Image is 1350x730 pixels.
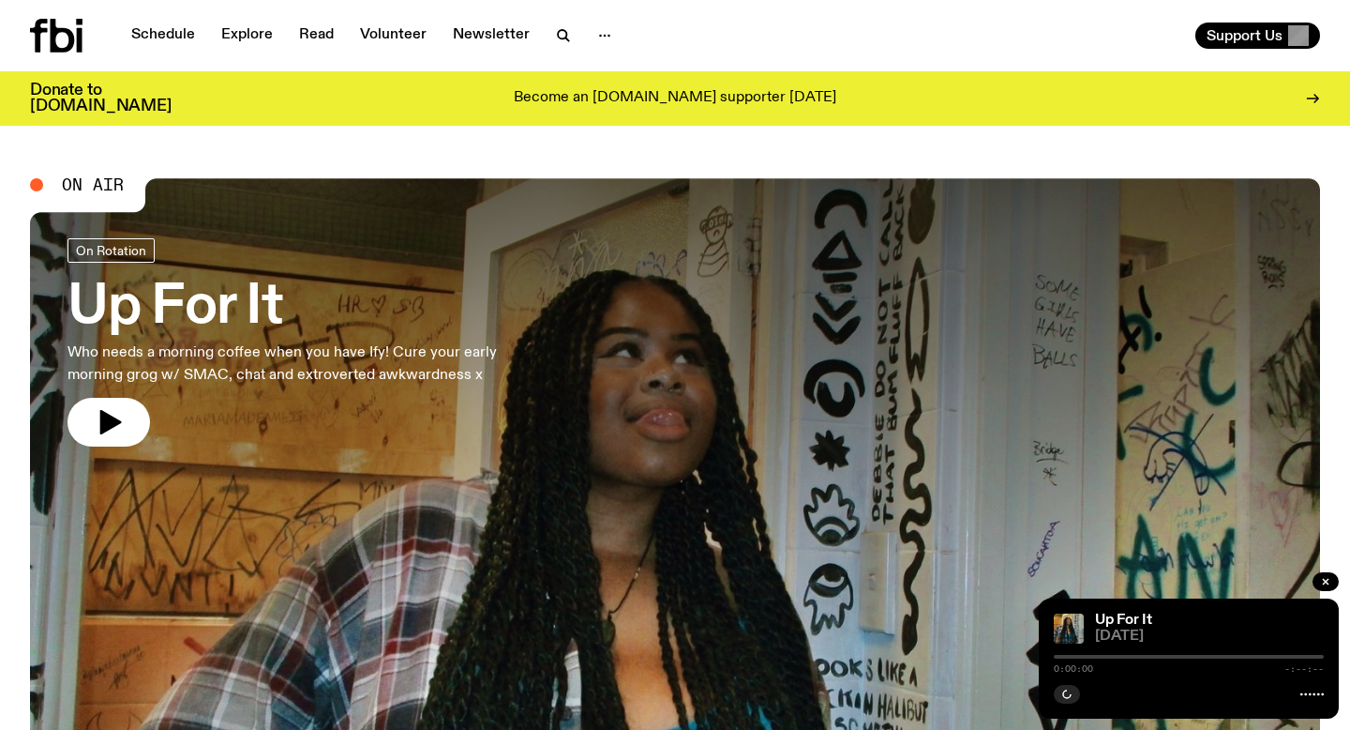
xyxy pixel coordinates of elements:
[1207,27,1282,44] span: Support Us
[76,243,146,257] span: On Rotation
[1284,664,1324,674] span: -:--:--
[514,90,836,107] p: Become an [DOMAIN_NAME] supporter [DATE]
[349,23,438,49] a: Volunteer
[62,176,124,193] span: On Air
[67,342,547,387] p: Who needs a morning coffee when you have Ify! Cure your early morning grog w/ SMAC, chat and extr...
[67,238,547,447] a: Up For ItWho needs a morning coffee when you have Ify! Cure your early morning grog w/ SMAC, chat...
[1195,23,1320,49] button: Support Us
[1095,630,1324,644] span: [DATE]
[1095,613,1152,628] a: Up For It
[30,83,172,114] h3: Donate to [DOMAIN_NAME]
[120,23,206,49] a: Schedule
[1054,664,1093,674] span: 0:00:00
[210,23,284,49] a: Explore
[67,238,155,263] a: On Rotation
[288,23,345,49] a: Read
[1054,614,1084,644] img: Ify - a Brown Skin girl with black braided twists, looking up to the side with her tongue stickin...
[442,23,541,49] a: Newsletter
[67,281,547,334] h3: Up For It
